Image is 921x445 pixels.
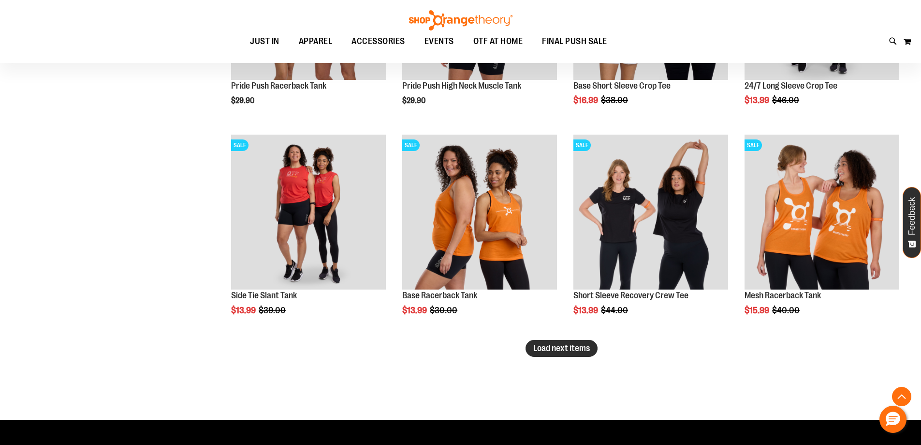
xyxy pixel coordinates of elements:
span: SALE [573,139,591,151]
a: FINAL PUSH SALE [532,31,617,53]
img: Side Tie Slant Tank [231,135,386,290]
a: Pride Push High Neck Muscle Tank [402,81,521,91]
span: $13.99 [231,306,257,315]
a: Product image for Short Sleeve Recovery Crew TeeSALE [573,135,728,291]
span: $29.90 [231,96,256,105]
span: $16.99 [573,95,599,105]
img: Product image for Mesh Racerback Tank [745,135,899,290]
span: $13.99 [573,306,599,315]
a: 24/7 Long Sleeve Crop Tee [745,81,837,91]
a: EVENTS [415,31,464,53]
span: $38.00 [601,95,629,105]
span: $29.90 [402,96,427,105]
div: product [740,130,904,340]
span: $15.99 [745,306,771,315]
span: SALE [231,139,249,151]
span: OTF AT HOME [473,31,523,52]
span: SALE [402,139,420,151]
a: Short Sleeve Recovery Crew Tee [573,291,688,300]
span: $13.99 [402,306,428,315]
img: Shop Orangetheory [408,10,514,31]
a: Base Racerback TankSALE [402,135,557,291]
span: $40.00 [772,306,801,315]
div: product [226,130,391,340]
a: APPAREL [289,31,342,52]
a: ACCESSORIES [342,31,415,53]
button: Load next items [526,340,598,357]
a: Base Racerback Tank [402,291,477,300]
span: APPAREL [299,31,333,52]
span: $39.00 [259,306,287,315]
img: Product image for Short Sleeve Recovery Crew Tee [573,135,728,290]
span: Feedback [907,197,917,235]
span: $46.00 [772,95,801,105]
span: ACCESSORIES [351,31,405,52]
a: Base Short Sleeve Crop Tee [573,81,671,91]
span: $44.00 [601,306,629,315]
span: FINAL PUSH SALE [542,31,607,52]
div: product [569,130,733,340]
span: $13.99 [745,95,771,105]
a: Side Tie Slant Tank [231,291,297,300]
button: Hello, have a question? Let’s chat. [879,406,906,433]
span: $30.00 [430,306,459,315]
button: Feedback - Show survey [903,187,921,258]
button: Back To Top [892,387,911,406]
div: product [397,130,562,340]
span: EVENTS [424,31,454,52]
a: Pride Push Racerback Tank [231,81,326,91]
img: Base Racerback Tank [402,135,557,290]
span: SALE [745,139,762,151]
span: JUST IN [250,31,279,52]
a: OTF AT HOME [464,31,533,53]
a: JUST IN [240,31,289,53]
a: Product image for Mesh Racerback TankSALE [745,135,899,291]
a: Mesh Racerback Tank [745,291,821,300]
a: Side Tie Slant TankSALE [231,135,386,291]
span: Load next items [533,343,590,353]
